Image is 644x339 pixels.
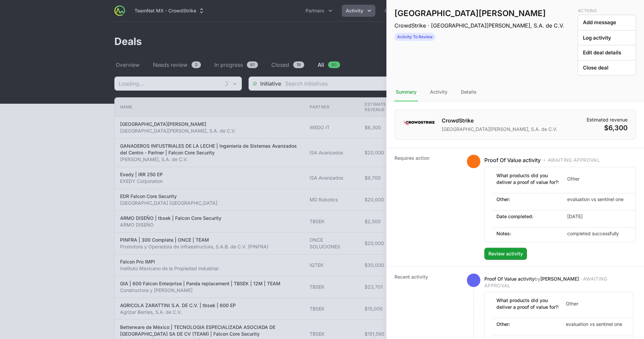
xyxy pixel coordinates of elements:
span: Other: [496,321,559,328]
img: CrowdStrike [403,116,435,130]
p: · [484,156,636,164]
button: Review activity [484,248,527,260]
p: by [484,276,633,289]
div: Deal actions [578,8,636,75]
span: Proof Of Value activity [484,156,541,164]
span: Awaiting Approval [548,157,600,163]
dt: Requires action [394,155,459,260]
dd: $6,300 [587,123,628,133]
div: Summary [394,83,418,101]
dt: Estimated revenue [587,116,628,123]
span: Date completed: [496,213,561,220]
button: Log activity [578,30,636,46]
button: Close deal [578,60,636,76]
button: Edit deal details [578,45,636,61]
p: CrowdStrike · [GEOGRAPHIC_DATA][PERSON_NAME], S.A. de C.V. [394,21,564,30]
nav: Tabs [386,83,644,101]
span: evaluation vs sentinel one [567,196,632,203]
h1: CrowdStrike [442,116,557,125]
button: Add message [578,15,636,31]
a: [PERSON_NAME] [540,276,579,282]
span: Other [567,176,632,182]
h1: [GEOGRAPHIC_DATA][PERSON_NAME] [394,8,564,19]
p: Actions [578,8,636,13]
p: [GEOGRAPHIC_DATA][PERSON_NAME], S.A. de C.V. [442,126,557,133]
div: Details [460,83,478,101]
span: Review activity [488,250,523,258]
span: Other [566,300,629,307]
span: Notes: [496,230,561,237]
div: Activity [429,83,449,101]
span: evaluation vs sentinel one [566,321,629,328]
span: Proof Of Value activity [484,276,535,282]
span: [DATE] [567,213,632,220]
span: What products did you deliver a proof of value for?: [496,172,561,186]
span: What products did you deliver a proof of value for?: [496,297,559,310]
span: Other: [496,196,561,203]
span: completed successfully [567,230,632,237]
